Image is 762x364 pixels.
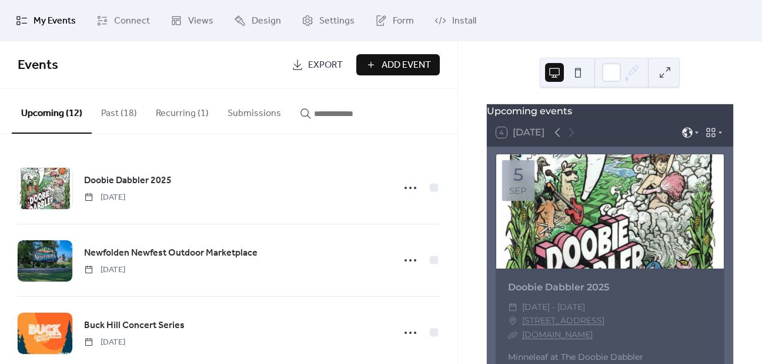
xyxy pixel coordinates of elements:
[508,328,517,342] div: ​
[319,14,355,28] span: Settings
[487,104,733,118] div: Upcoming events
[225,5,290,37] a: Design
[84,174,172,188] span: Doobie Dabbler 2025
[114,14,150,28] span: Connect
[84,173,172,188] a: Doobie Dabbler 2025
[218,89,290,133] button: Submissions
[356,54,440,75] button: Add Event
[34,14,76,28] span: My Events
[508,300,517,315] div: ​
[84,246,258,261] a: Newfolden Newfest Outdoor Marketplace
[522,314,604,328] a: [STREET_ADDRESS]
[88,5,159,37] a: Connect
[7,5,85,37] a: My Events
[366,5,423,37] a: Form
[293,5,363,37] a: Settings
[426,5,485,37] a: Install
[382,58,431,72] span: Add Event
[509,186,527,195] div: Sep
[84,264,125,276] span: [DATE]
[252,14,281,28] span: Design
[12,89,92,134] button: Upcoming (12)
[508,314,517,328] div: ​
[393,14,414,28] span: Form
[308,58,343,72] span: Export
[18,52,58,78] span: Events
[513,166,523,184] div: 5
[508,282,609,293] a: Doobie Dabbler 2025
[283,54,352,75] a: Export
[92,89,146,133] button: Past (18)
[84,336,125,349] span: [DATE]
[188,14,213,28] span: Views
[84,319,185,333] span: Buck Hill Concert Series
[84,318,185,333] a: Buck Hill Concert Series
[522,329,593,340] a: [DOMAIN_NAME]
[146,89,218,133] button: Recurring (1)
[162,5,222,37] a: Views
[84,246,258,260] span: Newfolden Newfest Outdoor Marketplace
[522,300,585,315] span: [DATE] - [DATE]
[84,191,125,204] span: [DATE]
[452,14,476,28] span: Install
